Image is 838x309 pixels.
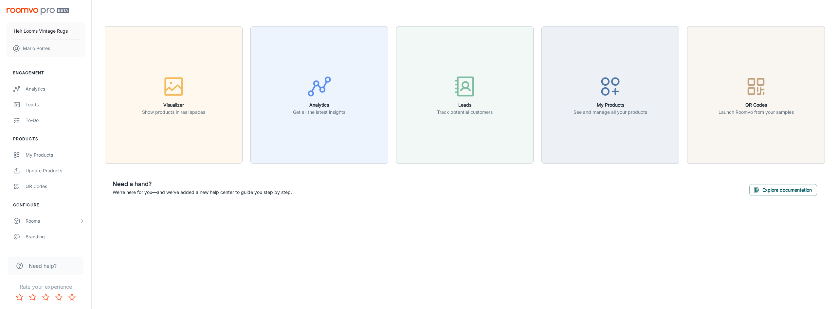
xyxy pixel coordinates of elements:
button: VisualizerShow products in real spaces [105,26,243,164]
h6: Visualizer [142,101,205,109]
p: Launch Roomvo from your samples [719,109,794,116]
h6: QR Codes [719,101,794,109]
p: We're here for you—and we've added a new help center to guide you step by step. [113,189,292,196]
p: Track potential customers [437,109,493,116]
h6: Need a hand? [113,180,292,189]
button: Mario Porres [7,40,85,57]
p: Show products in real spaces [142,109,205,116]
div: Rooms [26,217,80,225]
img: Roomvo PRO Beta [7,8,69,15]
a: LeadsTrack potential customers [396,91,534,98]
div: Update Products [26,167,85,174]
button: QR CodesLaunch Roomvo from your samples [687,26,825,164]
button: Explore documentation [749,184,817,196]
button: Heir Looms Vintage Rugs [7,23,85,40]
div: My Products [26,151,85,159]
a: My ProductsSee and manage all your products [541,91,679,98]
h6: My Products [574,101,647,109]
button: My ProductsSee and manage all your products [541,26,679,164]
div: Leads [26,101,85,108]
p: Heir Looms Vintage Rugs [14,27,68,35]
a: QR CodesLaunch Roomvo from your samples [687,91,825,98]
p: Get all the latest insights [293,109,345,116]
p: See and manage all your products [574,109,647,116]
button: LeadsTrack potential customers [396,26,534,164]
div: To-do [26,117,85,124]
p: Mario Porres [23,45,50,52]
a: Explore documentation [749,186,817,193]
h6: Analytics [293,101,345,109]
button: AnalyticsGet all the latest insights [250,26,388,164]
a: AnalyticsGet all the latest insights [250,91,388,98]
div: Analytics [26,85,85,93]
h6: Leads [437,101,493,109]
div: QR Codes [26,183,85,190]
